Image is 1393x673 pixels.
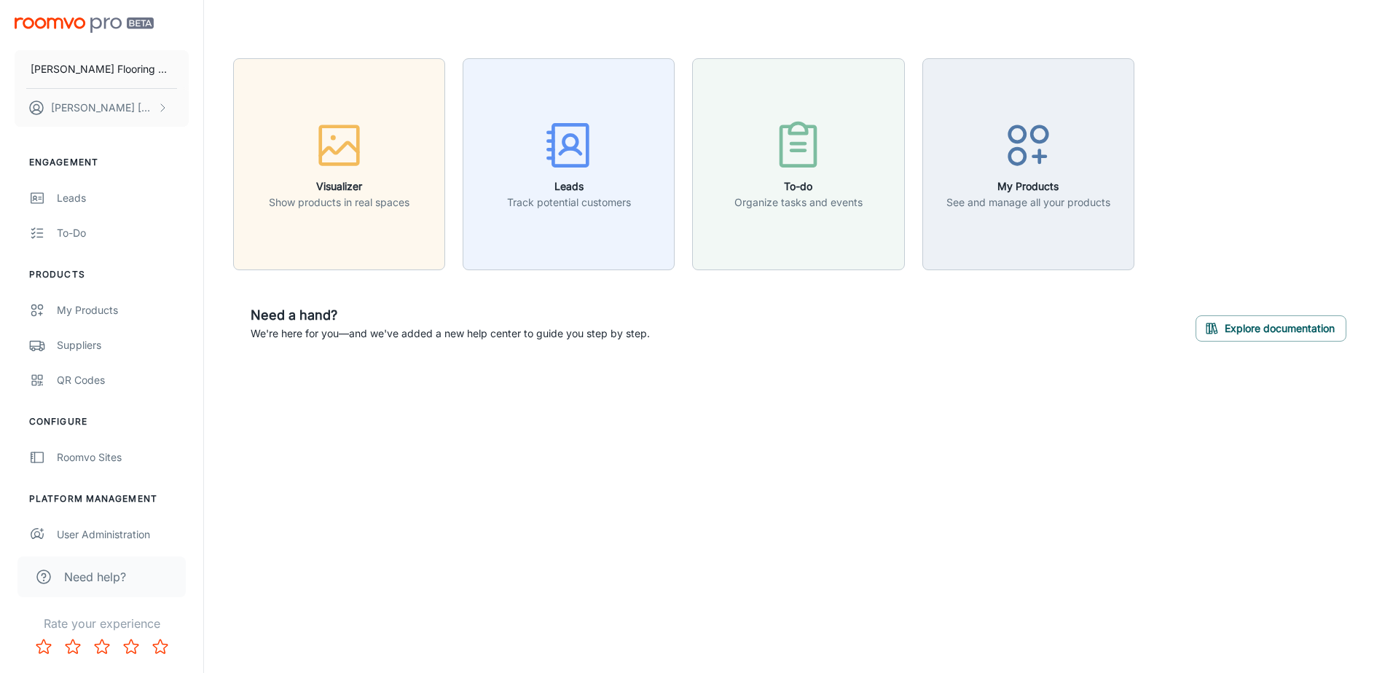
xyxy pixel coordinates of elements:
[1196,320,1346,335] a: Explore documentation
[15,50,189,88] button: [PERSON_NAME] Flooring Stores
[251,305,650,326] h6: Need a hand?
[946,178,1110,194] h6: My Products
[233,58,445,270] button: VisualizerShow products in real spaces
[15,89,189,127] button: [PERSON_NAME] [PERSON_NAME]
[269,194,409,210] p: Show products in real spaces
[507,194,631,210] p: Track potential customers
[734,178,863,194] h6: To-do
[57,372,189,388] div: QR Codes
[31,61,173,77] p: [PERSON_NAME] Flooring Stores
[1196,315,1346,342] button: Explore documentation
[692,58,904,270] button: To-doOrganize tasks and events
[922,58,1134,270] button: My ProductsSee and manage all your products
[922,156,1134,170] a: My ProductsSee and manage all your products
[51,100,154,116] p: [PERSON_NAME] [PERSON_NAME]
[463,156,675,170] a: LeadsTrack potential customers
[463,58,675,270] button: LeadsTrack potential customers
[251,326,650,342] p: We're here for you—and we've added a new help center to guide you step by step.
[946,194,1110,210] p: See and manage all your products
[15,17,154,33] img: Roomvo PRO Beta
[269,178,409,194] h6: Visualizer
[57,190,189,206] div: Leads
[57,337,189,353] div: Suppliers
[734,194,863,210] p: Organize tasks and events
[57,302,189,318] div: My Products
[692,156,904,170] a: To-doOrganize tasks and events
[57,225,189,241] div: To-do
[507,178,631,194] h6: Leads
